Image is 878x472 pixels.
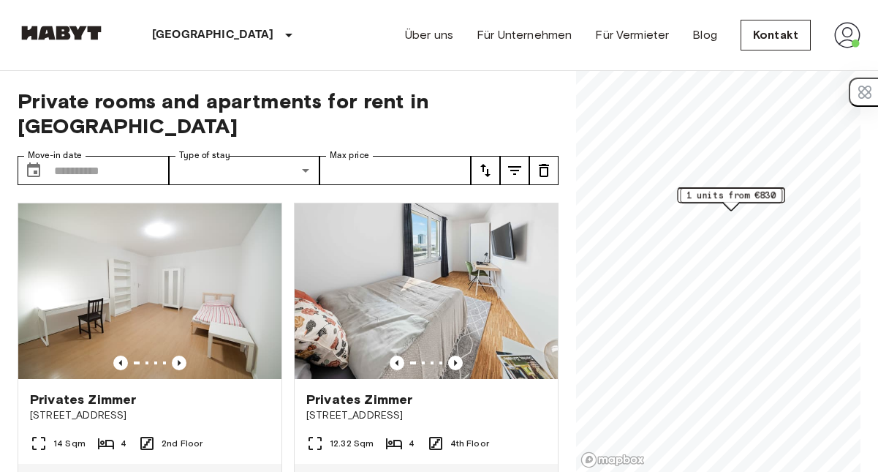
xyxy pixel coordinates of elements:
[330,149,369,162] label: Max price
[680,188,782,211] div: Map marker
[595,26,669,44] a: Für Vermieter
[306,408,546,423] span: [STREET_ADDRESS]
[179,149,230,162] label: Type of stay
[295,203,558,379] img: Marketing picture of unit DE-02-022-003-03HF
[390,356,404,370] button: Previous image
[19,156,48,185] button: Choose date
[471,156,500,185] button: tune
[405,26,453,44] a: Über uns
[678,187,785,210] div: Map marker
[477,26,572,44] a: Für Unternehmen
[30,408,270,423] span: [STREET_ADDRESS]
[448,356,463,370] button: Previous image
[834,22,860,48] img: avatar
[529,156,559,185] button: tune
[409,437,415,450] span: 4
[330,437,374,450] span: 12.32 Sqm
[450,437,489,450] span: 4th Floor
[18,26,105,40] img: Habyt
[500,156,529,185] button: tune
[18,89,559,138] span: Private rooms and apartments for rent in [GEOGRAPHIC_DATA]
[152,26,274,44] p: [GEOGRAPHIC_DATA]
[580,452,645,468] a: Mapbox logo
[172,356,186,370] button: Previous image
[306,391,412,408] span: Privates Zimmer
[28,149,82,162] label: Move-in date
[686,189,776,202] span: 1 units from €830
[741,20,811,50] a: Kontakt
[692,26,717,44] a: Blog
[53,437,86,450] span: 14 Sqm
[30,391,136,408] span: Privates Zimmer
[678,188,785,211] div: Map marker
[121,437,126,450] span: 4
[18,203,281,379] img: Marketing picture of unit DE-02-020-04M
[162,437,203,450] span: 2nd Floor
[113,356,128,370] button: Previous image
